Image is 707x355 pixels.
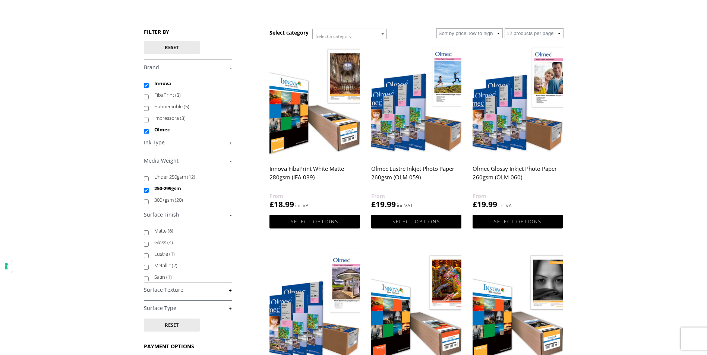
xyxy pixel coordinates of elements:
[154,124,225,135] label: Olmec
[144,211,232,218] a: -
[269,44,360,210] a: Innova FibaPrint White Matte 280gsm (IFA-039) £18.99
[144,139,232,146] a: +
[175,196,183,203] span: (20)
[144,207,232,222] h4: Surface Finish
[154,248,225,260] label: Lustre
[269,215,360,228] a: Select options for “Innova FibaPrint White Matte 280gsm (IFA-039)”
[473,199,477,210] span: £
[154,171,225,183] label: Under 250gsm
[473,44,563,210] a: Olmec Glossy Inkjet Photo Paper 260gsm (OLM-060) £19.99
[269,162,360,192] h2: Innova FibaPrint White Matte 280gsm (IFA-039)
[371,162,461,192] h2: Olmec Lustre Inkjet Photo Paper 260gsm (OLM-059)
[184,103,189,110] span: (5)
[154,78,225,89] label: Innova
[371,44,461,157] img: Olmec Lustre Inkjet Photo Paper 260gsm (OLM-059)
[144,157,232,164] a: -
[154,101,225,112] label: Hahnemuhle
[154,89,225,101] label: FibaPrint
[269,199,274,210] span: £
[473,199,497,210] bdi: 19.99
[144,60,232,74] h4: Brand
[154,194,225,206] label: 300+gsm
[166,274,172,280] span: (1)
[144,300,232,315] h4: Surface Type
[144,153,232,168] h4: Media Weight
[371,44,461,210] a: Olmec Lustre Inkjet Photo Paper 260gsm (OLM-059) £19.99
[269,44,360,157] img: Innova FibaPrint White Matte 280gsm (IFA-039)
[154,225,225,237] label: Matte
[187,173,195,180] span: (12)
[436,28,503,38] select: Shop order
[180,115,186,121] span: (3)
[144,305,232,312] a: +
[371,215,461,228] a: Select options for “Olmec Lustre Inkjet Photo Paper 260gsm (OLM-059)”
[144,287,232,294] a: +
[473,44,563,157] img: Olmec Glossy Inkjet Photo Paper 260gsm (OLM-060)
[144,343,232,350] h3: PAYMENT OPTIONS
[175,92,181,98] span: (3)
[154,271,225,283] label: Satin
[154,237,225,248] label: Gloss
[144,282,232,297] h4: Surface Texture
[144,64,232,71] a: -
[473,215,563,228] a: Select options for “Olmec Glossy Inkjet Photo Paper 260gsm (OLM-060)”
[144,135,232,150] h4: Ink Type
[371,199,396,210] bdi: 19.99
[371,199,376,210] span: £
[168,227,173,234] span: (6)
[154,183,225,194] label: 250-299gsm
[154,112,225,124] label: Impressora
[169,250,175,257] span: (1)
[167,239,173,246] span: (4)
[154,260,225,271] label: Metallic
[473,162,563,192] h2: Olmec Glossy Inkjet Photo Paper 260gsm (OLM-060)
[144,28,232,35] h3: FILTER BY
[144,41,200,54] button: Reset
[172,262,177,269] span: (2)
[269,29,309,36] h3: Select category
[316,33,351,39] span: Select a category
[144,319,200,332] button: Reset
[269,199,294,210] bdi: 18.99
